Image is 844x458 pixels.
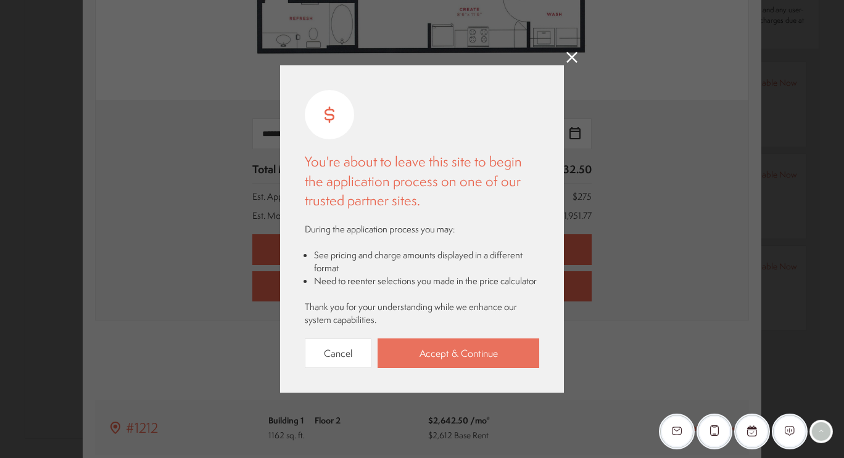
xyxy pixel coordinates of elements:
[314,248,539,274] li: See pricing and charge amounts displayed in a different format
[378,338,539,369] a: Accept & Continue
[305,223,539,326] div: During the application process you may: Thank you for your understanding while we enhance our sys...
[305,152,539,210] p: You're about to leave this site to begin the application process on one of our trusted partner si...
[305,338,371,369] a: Cancel
[314,274,539,287] li: Need to reenter selections you made in the price calculator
